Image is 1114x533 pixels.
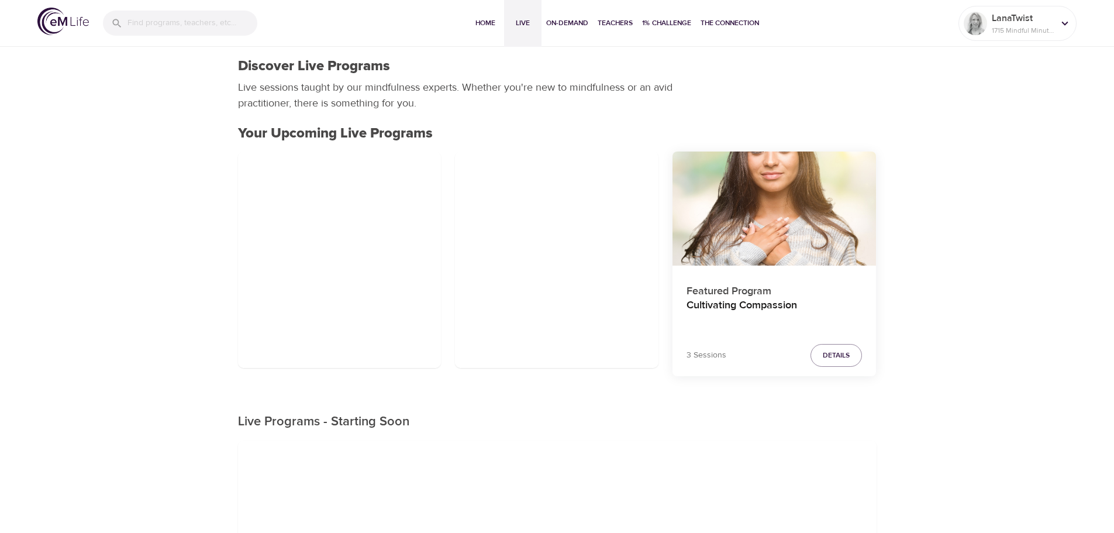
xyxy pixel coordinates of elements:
[471,17,499,29] span: Home
[238,409,877,435] p: Live Programs - Starting Soon
[992,11,1054,25] p: LanaTwist
[598,17,633,29] span: Teachers
[992,25,1054,36] p: 1715 Mindful Minutes
[687,299,862,327] h4: Cultivating Compassion
[964,12,987,35] img: Remy Sharp
[546,17,588,29] span: On-Demand
[701,17,759,29] span: The Connection
[672,152,876,266] button: Cultivating Compassion
[811,344,862,367] button: Details
[642,17,691,29] span: 1% Challenge
[127,11,257,36] input: Find programs, teachers, etc...
[823,349,850,362] span: Details
[687,278,862,299] p: Featured Program
[238,125,877,142] h2: Your Upcoming Live Programs
[37,8,89,35] img: logo
[509,17,537,29] span: Live
[238,80,677,111] p: Live sessions taught by our mindfulness experts. Whether you're new to mindfulness or an avid pra...
[687,349,726,362] p: 3 Sessions
[238,58,390,75] h1: Discover Live Programs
